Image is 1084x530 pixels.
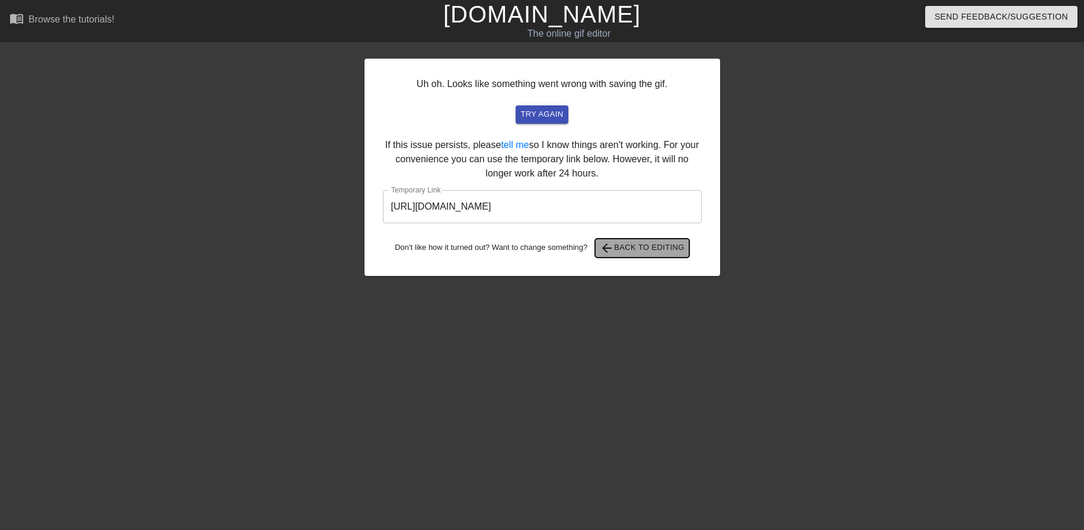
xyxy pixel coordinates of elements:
[383,190,702,223] input: bare
[935,9,1068,24] span: Send Feedback/Suggestion
[600,241,614,255] span: arrow_back
[520,108,563,121] span: try again
[595,239,689,258] button: Back to Editing
[364,59,720,276] div: Uh oh. Looks like something went wrong with saving the gif. If this issue persists, please so I k...
[28,14,114,24] div: Browse the tutorials!
[9,11,114,30] a: Browse the tutorials!
[516,105,568,124] button: try again
[367,27,771,41] div: The online gif editor
[600,241,685,255] span: Back to Editing
[925,6,1077,28] button: Send Feedback/Suggestion
[9,11,24,25] span: menu_book
[443,1,641,27] a: [DOMAIN_NAME]
[383,239,702,258] div: Don't like how it turned out? Want to change something?
[501,140,529,150] a: tell me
